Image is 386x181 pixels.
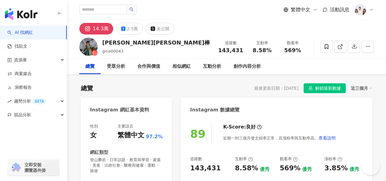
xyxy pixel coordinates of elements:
[281,40,304,46] div: 觀看率
[102,49,123,53] span: gina00043
[190,156,202,162] div: 追蹤數
[107,63,125,70] div: 受眾分析
[14,108,31,122] span: 競品分析
[90,107,149,113] div: Instagram 網紅基本資料
[190,128,205,140] div: 89
[203,63,221,70] div: 互動分析
[284,47,301,53] span: 569%
[90,124,98,129] div: 性別
[324,156,342,162] div: 漲粉率
[291,6,310,13] span: 繁體中文
[351,84,372,92] div: 近三個月
[90,149,108,156] div: 網紅類型
[190,107,240,113] div: Instagram 數據總覽
[127,24,138,33] div: 2.5萬
[280,156,298,162] div: 觀看率
[90,131,97,140] div: 女
[280,164,301,173] div: 569%
[79,23,113,34] button: 14.3萬
[319,136,336,140] span: 查看說明
[302,166,312,173] div: 優秀
[254,86,298,91] div: 最後更新日期：[DATE]
[260,166,269,173] div: 優秀
[81,84,93,92] div: 總覽
[315,84,341,93] span: 解鎖最新數據
[330,7,349,13] span: 活動訊息
[190,164,221,173] div: 143,431
[172,63,191,70] div: 相似網紅
[218,40,243,46] div: 追蹤數
[79,38,98,56] img: KOL Avatar
[102,39,210,46] div: [PERSON_NAME][PERSON_NAME]棒
[235,156,253,162] div: 互動率
[235,164,258,173] div: 8.58%
[85,63,95,70] div: 總覽
[251,40,274,46] div: 互動率
[7,85,32,91] a: 洞察報告
[7,43,27,49] a: 找貼文
[32,98,46,104] div: BETA
[223,132,336,144] div: 近期一到三個月發文頻率正常，且漲粉率與互動率高。
[146,133,163,140] span: 97.2%
[362,157,380,175] iframe: Help Scout Beacon - Open
[24,162,46,173] span: 立即安裝 瀏覽器外掛
[5,8,38,20] img: logo
[117,131,144,140] div: 繁體中文
[10,163,22,172] img: chrome extension
[253,47,272,53] span: 8.58%
[223,124,262,130] div: K-Score :
[14,53,27,67] span: 資源庫
[14,94,46,108] span: 趨勢分析
[90,157,163,174] span: 登山攀岩 · 日常話題 · 教育與學習 · 家庭 · 美食 · 法政社會 · 醫療與健康 · 運動 · 旅遊
[318,132,336,144] button: 查看說明
[137,63,160,70] div: 合作與價值
[129,7,134,12] span: search
[308,86,313,90] span: lock
[93,24,109,33] div: 14.3萬
[146,23,174,34] button: 未公開
[116,23,143,34] button: 2.5萬
[7,30,33,36] a: searchAI 找網紅
[7,71,32,77] a: 商案媒合
[324,164,348,173] div: 3.85%
[117,124,133,129] div: 主要語言
[246,124,256,130] div: 良好
[355,4,366,16] img: 20231221_NR_1399_Small.jpg
[218,47,243,53] span: 143,431
[7,99,12,103] span: rise
[8,159,59,176] a: chrome extension立即安裝 瀏覽器外掛
[304,83,346,93] button: 解鎖最新數據
[157,24,169,33] div: 未公開
[349,166,359,173] div: 優秀
[233,63,261,70] div: 創作內容分析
